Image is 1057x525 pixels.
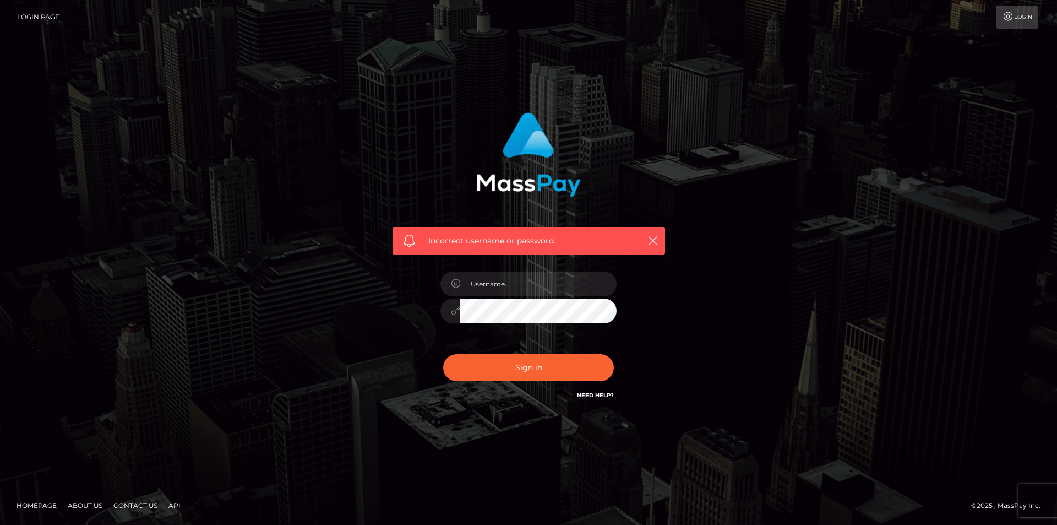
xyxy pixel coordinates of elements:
[460,272,617,296] input: Username...
[996,6,1038,29] a: Login
[109,497,162,514] a: Contact Us
[164,497,185,514] a: API
[476,112,581,197] img: MassPay Login
[971,500,1049,512] div: © 2025 , MassPay Inc.
[17,6,59,29] a: Login Page
[428,235,629,247] span: Incorrect username or password.
[12,497,61,514] a: Homepage
[577,392,614,399] a: Need Help?
[63,497,107,514] a: About Us
[443,354,614,381] button: Sign in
